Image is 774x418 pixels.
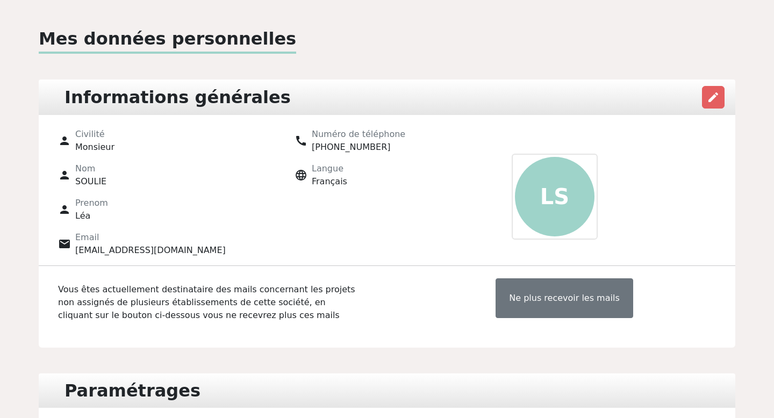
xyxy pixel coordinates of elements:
button: Ne plus recevoir les mails [496,278,633,318]
div: Informations générales [58,84,297,111]
span: Langue [312,163,343,174]
span: Monsieur [75,142,114,152]
button: edit [702,86,725,109]
span: person [58,203,71,216]
p: Vous êtes actuellement destinataire des mails concernant les projets non assignés de plusieurs ét... [32,275,387,322]
span: language [295,169,307,182]
span: email [58,237,71,250]
span: [PHONE_NUMBER] [312,142,391,152]
span: person [58,169,71,182]
span: Civilité [75,129,105,139]
p: Mes données personnelles [39,26,296,54]
span: edit [707,91,720,104]
span: Prenom [75,198,108,208]
span: call [295,134,307,147]
span: person [58,134,71,147]
div: Paramétrages [58,378,207,403]
span: Léa [75,211,90,221]
span: Email [75,232,99,242]
span: Français [312,176,347,186]
span: Numéro de téléphone [312,129,405,139]
span: [EMAIL_ADDRESS][DOMAIN_NAME] [75,245,226,255]
span: Nom [75,163,95,174]
span: SOULIE [75,176,106,186]
p: LS [515,157,594,236]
